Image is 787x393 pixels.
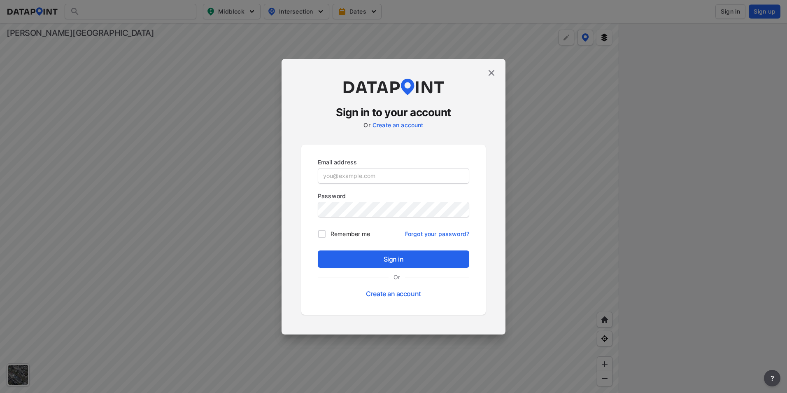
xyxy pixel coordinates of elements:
[389,273,405,281] label: Or
[342,79,445,95] img: dataPointLogo.9353c09d.svg
[366,290,421,298] a: Create an account
[324,254,463,264] span: Sign in
[363,122,370,129] label: Or
[318,250,469,268] button: Sign in
[318,192,469,200] p: Password
[373,122,424,129] a: Create an account
[764,370,780,386] button: more
[318,168,469,183] input: you@example.com
[331,229,370,238] span: Remember me
[405,225,469,238] a: Forgot your password?
[487,68,496,78] img: close.efbf2170.svg
[769,373,775,383] span: ?
[318,158,469,166] p: Email address
[301,105,486,120] h3: Sign in to your account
